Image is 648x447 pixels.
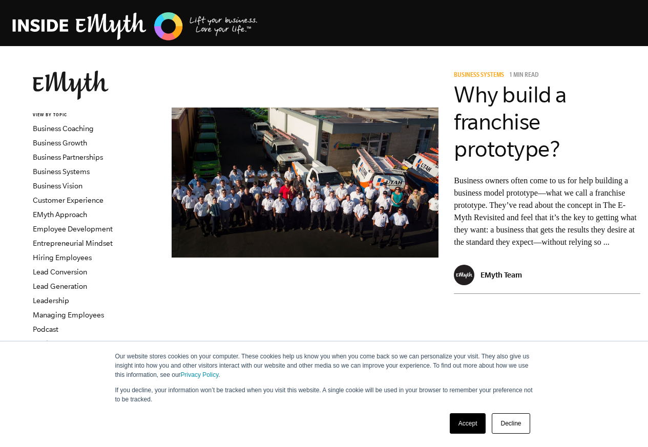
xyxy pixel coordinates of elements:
[33,311,104,319] a: Managing Employees
[33,182,82,190] a: Business Vision
[454,265,474,285] img: EMyth Team - EMyth
[115,352,533,379] p: Our website stores cookies on your computer. These cookies help us know you when you come back so...
[33,210,87,219] a: EMyth Approach
[33,124,94,133] a: Business Coaching
[454,82,567,161] a: Why build a franchise prototype?
[33,268,87,276] a: Lead Conversion
[492,413,530,434] a: Decline
[181,371,219,378] a: Privacy Policy
[33,282,87,290] a: Lead Generation
[509,72,539,79] p: 1 min read
[33,339,88,348] a: Product Strategy
[33,239,113,247] a: Entrepreneurial Mindset
[115,386,533,404] p: If you decline, your information won’t be tracked when you visit this website. A single cookie wi...
[33,296,69,305] a: Leadership
[33,153,103,161] a: Business Partnerships
[480,270,522,279] p: EMyth Team
[33,225,113,233] a: Employee Development
[33,325,58,333] a: Podcast
[454,175,640,248] p: Business owners often come to us for help building a business model prototype—what we call a fran...
[450,413,486,434] a: Accept
[33,196,103,204] a: Customer Experience
[454,72,504,79] span: Business Systems
[33,139,87,147] a: Business Growth
[172,108,438,258] img: business model prototype
[12,11,258,42] img: EMyth Business Coaching
[33,253,92,262] a: Hiring Employees
[33,112,156,119] h6: VIEW BY TOPIC
[454,72,508,79] a: Business Systems
[33,71,109,100] img: EMyth
[33,167,90,176] a: Business Systems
